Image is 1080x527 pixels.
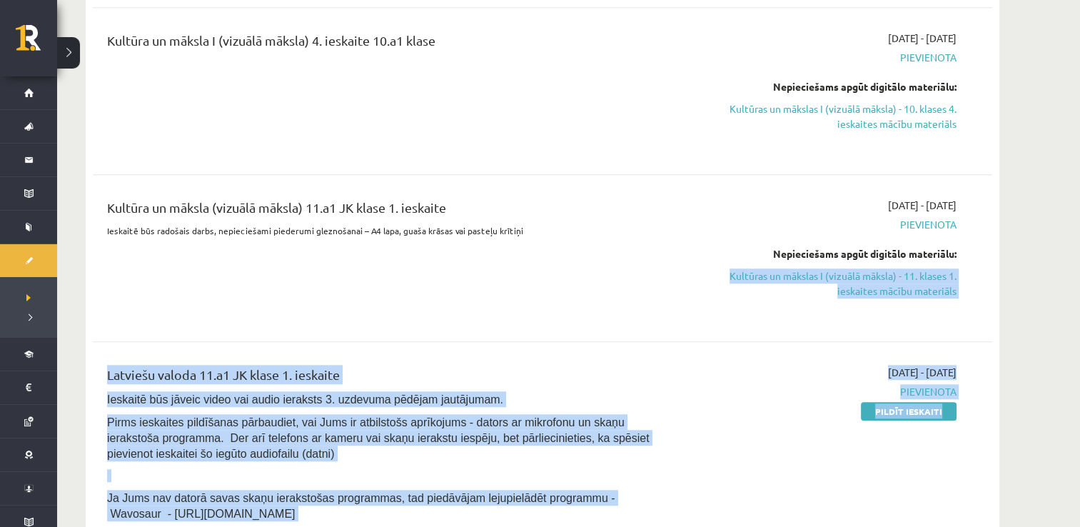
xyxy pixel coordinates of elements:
p: Ieskaitē būs radošais darbs, nepieciešami piederumi gleznošanai – A4 lapa, guaša krāsas vai paste... [107,224,666,237]
div: Kultūra un māksla I (vizuālā māksla) 4. ieskaite 10.a1 klase [107,31,666,57]
a: Rīgas 1. Tālmācības vidusskola [16,25,57,61]
a: Kultūras un mākslas I (vizuālā māksla) - 10. klases 4. ieskaites mācību materiāls [687,101,957,131]
span: [DATE] - [DATE] [888,31,957,46]
span: Pievienota [687,384,957,399]
span: Pievienota [687,50,957,65]
span: [DATE] - [DATE] [888,198,957,213]
a: Pildīt ieskaiti [861,402,957,421]
div: Kultūra un māksla (vizuālā māksla) 11.a1 JK klase 1. ieskaite [107,198,666,224]
div: Nepieciešams apgūt digitālo materiālu: [687,246,957,261]
span: Ieskaitē būs jāveic video vai audio ieraksts 3. uzdevuma pēdējam jautājumam. [107,393,503,406]
span: Ja Jums nav datorā savas skaņu ierakstošas programmas, tad piedāvājam lejupielādēt programmu - Wa... [107,492,615,520]
div: Nepieciešams apgūt digitālo materiālu: [687,79,957,94]
span: Pievienota [687,217,957,232]
a: Kultūras un mākslas I (vizuālā māksla) - 11. klases 1. ieskaites mācību materiāls [687,268,957,298]
span: [DATE] - [DATE] [888,365,957,380]
span: Pirms ieskaites pildīšanas pārbaudiet, vai Jums ir atbilstošs aprīkojums - dators ar mikrofonu un... [107,416,649,460]
div: Latviešu valoda 11.a1 JK klase 1. ieskaite [107,365,666,391]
